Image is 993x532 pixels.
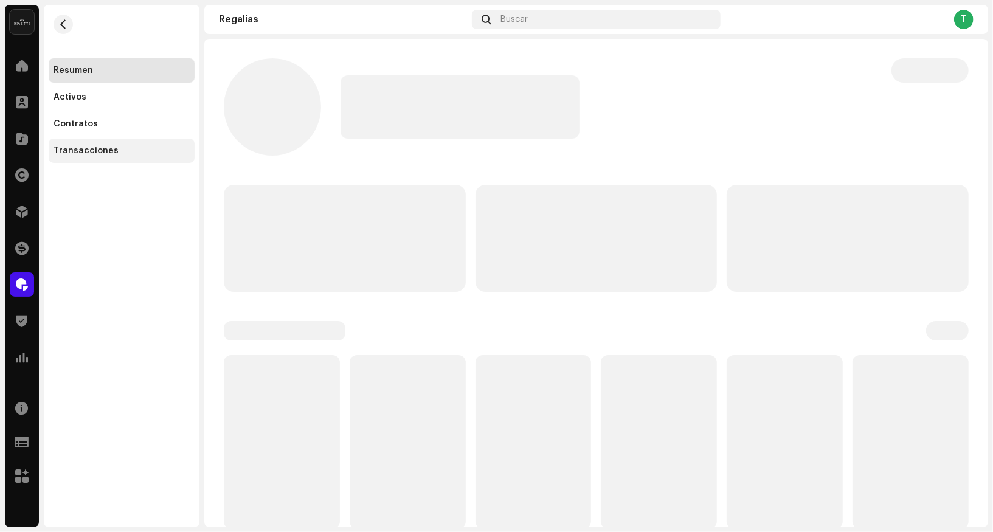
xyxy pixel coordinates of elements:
[500,15,528,24] span: Buscar
[54,92,86,102] div: Activos
[10,10,34,34] img: 02a7c2d3-3c89-4098-b12f-2ff2945c95ee
[54,66,93,75] div: Resumen
[49,85,195,109] re-m-nav-item: Activos
[49,58,195,83] re-m-nav-item: Resumen
[54,119,98,129] div: Contratos
[54,146,119,156] div: Transacciones
[49,139,195,163] re-m-nav-item: Transacciones
[219,15,467,24] div: Regalías
[954,10,974,29] div: T
[49,112,195,136] re-m-nav-item: Contratos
